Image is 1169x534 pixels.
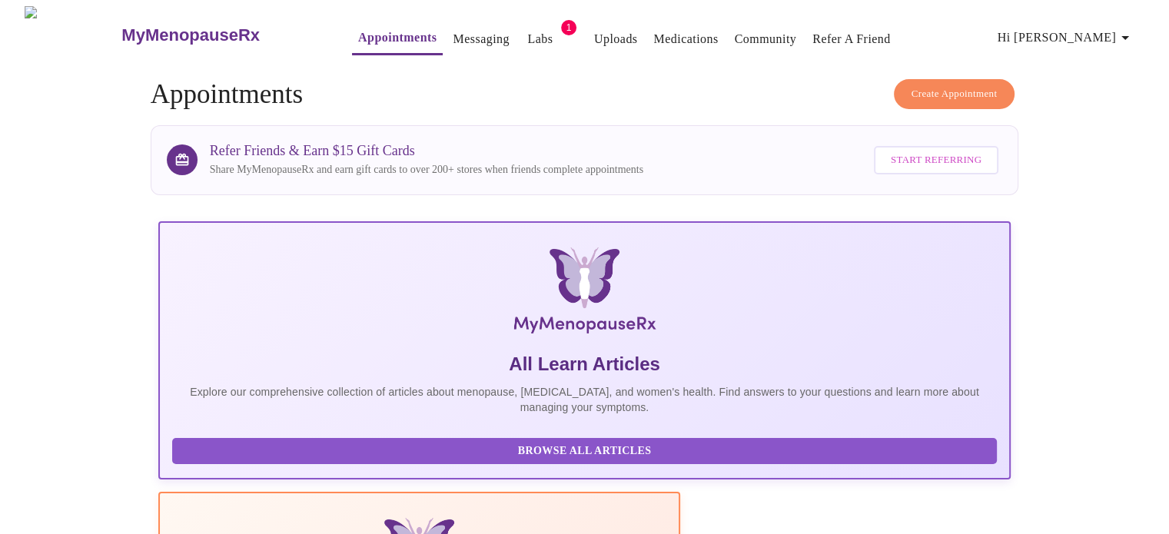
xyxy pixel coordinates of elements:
[121,25,260,45] h3: MyMenopauseRx
[300,247,868,340] img: MyMenopauseRx Logo
[991,22,1141,53] button: Hi [PERSON_NAME]
[120,8,321,62] a: MyMenopauseRx
[172,438,998,465] button: Browse All Articles
[210,162,643,177] p: Share MyMenopauseRx and earn gift cards to over 200+ stores when friends complete appointments
[998,27,1134,48] span: Hi [PERSON_NAME]
[870,138,1002,182] a: Start Referring
[891,151,981,169] span: Start Referring
[172,384,998,415] p: Explore our comprehensive collection of articles about menopause, [MEDICAL_DATA], and women's hea...
[151,79,1019,110] h4: Appointments
[172,352,998,376] h5: All Learn Articles
[594,28,638,50] a: Uploads
[912,85,998,103] span: Create Appointment
[561,20,576,35] span: 1
[812,28,891,50] a: Refer a Friend
[729,24,803,55] button: Community
[894,79,1015,109] button: Create Appointment
[653,28,718,50] a: Medications
[735,28,797,50] a: Community
[25,6,120,64] img: MyMenopauseRx Logo
[647,24,724,55] button: Medications
[453,28,509,50] a: Messaging
[874,146,998,174] button: Start Referring
[172,443,1001,456] a: Browse All Articles
[806,24,897,55] button: Refer a Friend
[447,24,515,55] button: Messaging
[588,24,644,55] button: Uploads
[210,143,643,159] h3: Refer Friends & Earn $15 Gift Cards
[358,27,437,48] a: Appointments
[352,22,443,55] button: Appointments
[516,24,565,55] button: Labs
[527,28,553,50] a: Labs
[188,442,982,461] span: Browse All Articles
